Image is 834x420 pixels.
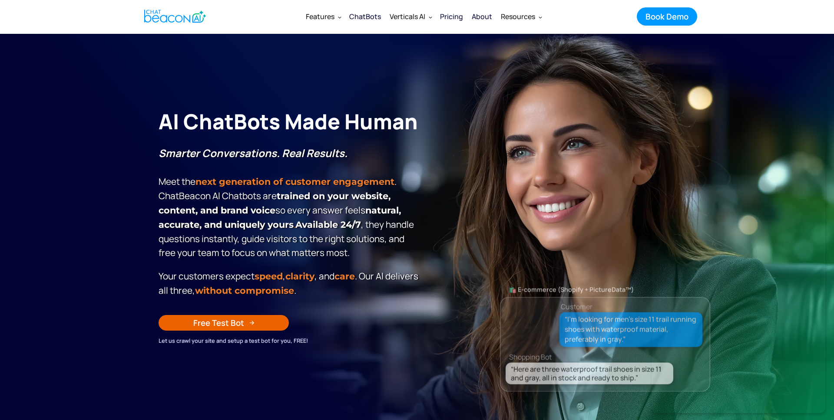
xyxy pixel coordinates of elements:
[472,10,492,23] div: About
[306,10,334,23] div: Features
[436,5,467,28] a: Pricing
[509,351,718,363] div: Shopping Bot
[467,5,496,28] a: About
[159,336,421,345] div: Let us crawl your site and setup a test bot for you, FREE!
[561,300,592,312] div: Customer
[295,219,361,230] strong: Available 24/7
[511,364,671,382] div: “Here are three waterproof trail shoes in size 11 and gray, all in stock and ready to ship.”
[285,271,314,282] span: clarity
[637,7,697,26] a: Book Demo
[159,146,347,160] strong: Smarter Conversations. Real Results.
[345,5,385,28] a: ChatBots
[645,11,688,22] div: Book Demo
[429,15,432,19] img: Dropdown
[338,15,341,19] img: Dropdown
[539,15,542,19] img: Dropdown
[349,10,381,23] div: ChatBots
[137,6,211,27] a: home
[255,271,283,282] strong: speed
[501,10,535,23] div: Resources
[193,317,244,328] div: Free Test Bot
[195,176,394,187] strong: next generation of customer engagement
[195,285,294,296] span: without compromise
[390,10,425,23] div: Verticals AI
[496,6,546,27] div: Resources
[159,315,289,331] a: Free Test Bot
[652,56,825,413] iframe: ChatBeacon Live Chat Client
[159,108,421,135] h1: AI ChatBots Made Human
[500,283,710,295] div: 🛍️ E-commerce (Shopify + PictureData™)
[249,320,255,325] img: Arrow
[159,269,421,298] p: Your customers expect , , and . Our Al delivers all three, .
[440,10,463,23] div: Pricing
[565,314,698,345] div: “I’m looking for men’s size 11 trail running shoes with waterproof material, preferably in gray.”
[159,146,421,259] p: Meet the . ChatBeacon Al Chatbots are so every answer feels , they handle questions instantly, gu...
[385,6,436,27] div: Verticals AI
[334,271,355,282] span: care
[301,6,345,27] div: Features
